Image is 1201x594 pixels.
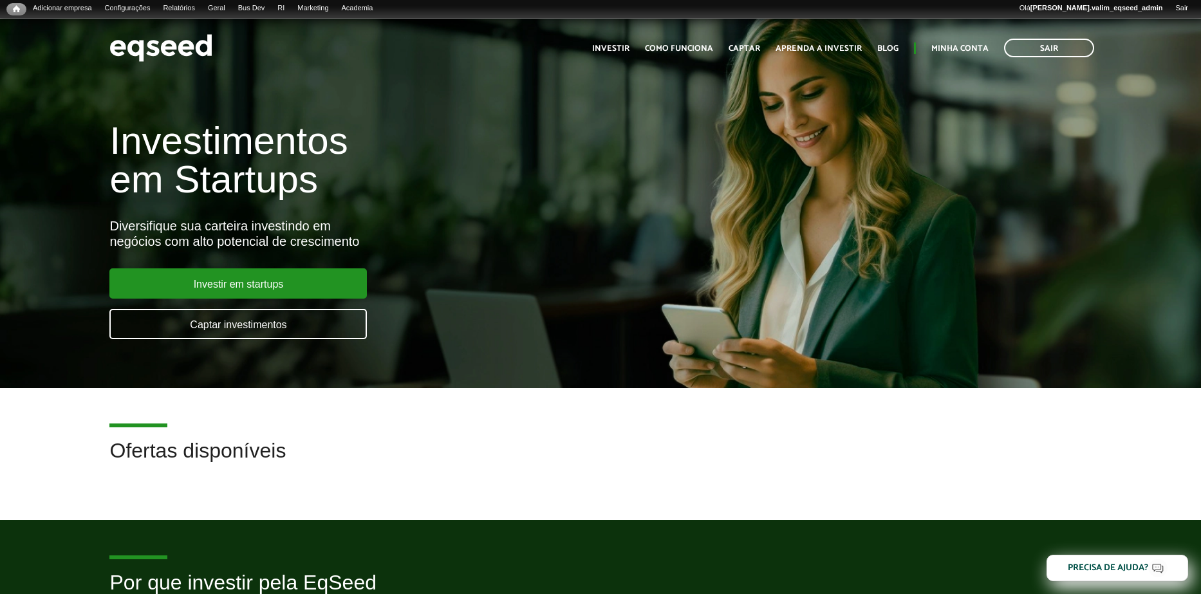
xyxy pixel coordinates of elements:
[271,3,291,14] a: RI
[26,3,98,14] a: Adicionar empresa
[729,44,760,53] a: Captar
[931,44,989,53] a: Minha conta
[291,3,335,14] a: Marketing
[776,44,862,53] a: Aprenda a investir
[6,3,26,15] a: Início
[1169,3,1195,14] a: Sair
[109,122,691,199] h1: Investimentos em Startups
[109,218,691,249] div: Diversifique sua carteira investindo em negócios com alto potencial de crescimento
[232,3,272,14] a: Bus Dev
[201,3,232,14] a: Geral
[1013,3,1169,14] a: Olá[PERSON_NAME].valim_eqseed_admin
[98,3,157,14] a: Configurações
[645,44,713,53] a: Como funciona
[335,3,380,14] a: Academia
[1004,39,1094,57] a: Sair
[109,440,1091,481] h2: Ofertas disponíveis
[109,309,367,339] a: Captar investimentos
[592,44,629,53] a: Investir
[877,44,898,53] a: Blog
[156,3,201,14] a: Relatórios
[109,268,367,299] a: Investir em startups
[13,5,20,14] span: Início
[109,31,212,65] img: EqSeed
[1030,4,1163,12] strong: [PERSON_NAME].valim_eqseed_admin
